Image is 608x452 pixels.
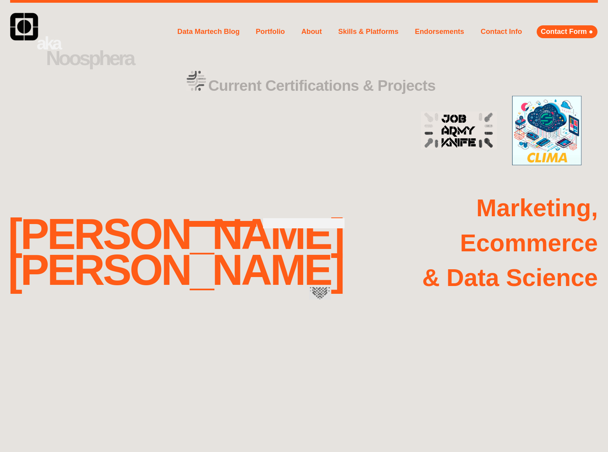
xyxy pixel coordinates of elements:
a: Data Martech Blog [176,17,241,46]
strong: Marketing, [476,194,598,221]
a: Contact Form ● [537,25,597,38]
div: [PERSON_NAME] [PERSON_NAME] [8,216,343,288]
strong: Ecommerce [460,230,598,256]
a: Contact Info [479,25,524,38]
a: About [299,25,323,38]
strong: & Data Science [422,264,598,291]
strong: Current Certifications & Projects [208,77,435,94]
iframe: Chat Widget [569,415,608,452]
a: Endorsements [413,25,467,38]
a: Portfolio [254,23,287,40]
a: Skills & Platforms [336,21,400,42]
